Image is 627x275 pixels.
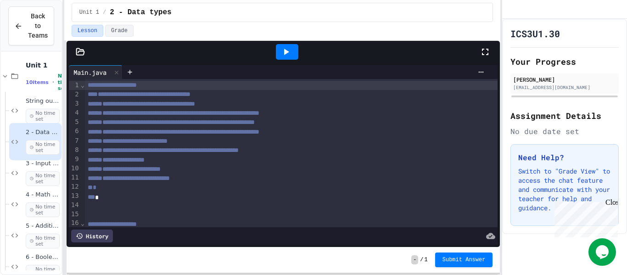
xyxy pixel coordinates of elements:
[103,9,106,16] span: /
[80,81,85,89] span: Fold line
[26,97,60,105] span: String output Exercises
[69,136,80,146] div: 7
[69,210,80,219] div: 15
[69,65,123,79] div: Main.java
[510,126,619,137] div: No due date set
[510,55,619,68] h2: Your Progress
[510,109,619,122] h2: Assignment Details
[26,234,60,248] span: No time set
[26,140,60,155] span: No time set
[69,118,80,127] div: 5
[79,9,99,16] span: Unit 1
[26,129,60,136] span: 2 - Data types
[69,201,80,210] div: 14
[80,219,85,227] span: Fold line
[8,6,54,45] button: Back to Teams
[26,253,60,261] span: 6 - Boolean Values
[411,255,418,264] span: -
[69,127,80,136] div: 6
[69,90,80,99] div: 2
[69,108,80,118] div: 4
[26,61,60,69] span: Unit 1
[52,79,54,86] span: •
[69,81,80,90] div: 1
[69,219,80,228] div: 16
[26,222,60,230] span: 5 - Additional Math exercises
[26,79,49,85] span: 10 items
[425,256,428,264] span: 1
[510,27,560,40] h1: ICS3U1.30
[69,173,80,182] div: 11
[69,191,80,201] div: 13
[105,25,134,37] button: Grade
[71,230,113,242] div: History
[26,160,60,168] span: 3 - Input and output
[28,11,48,40] span: Back to Teams
[435,253,493,267] button: Submit Answer
[26,191,60,199] span: 4 - Math operations
[72,25,103,37] button: Lesson
[58,73,71,91] span: No time set
[26,171,60,186] span: No time set
[518,152,611,163] h3: Need Help?
[26,109,60,123] span: No time set
[518,167,611,213] p: Switch to "Grade View" to access the chat feature and communicate with your teacher for help and ...
[26,202,60,217] span: No time set
[69,182,80,191] div: 12
[110,7,171,18] span: 2 - Data types
[69,146,80,155] div: 8
[69,99,80,108] div: 3
[551,198,618,237] iframe: chat widget
[513,75,616,84] div: [PERSON_NAME]
[69,155,80,164] div: 9
[513,84,616,91] div: [EMAIL_ADDRESS][DOMAIN_NAME]
[442,256,486,264] span: Submit Answer
[420,256,423,264] span: /
[588,238,618,266] iframe: chat widget
[4,4,63,58] div: Chat with us now!Close
[69,67,111,77] div: Main.java
[69,164,80,173] div: 10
